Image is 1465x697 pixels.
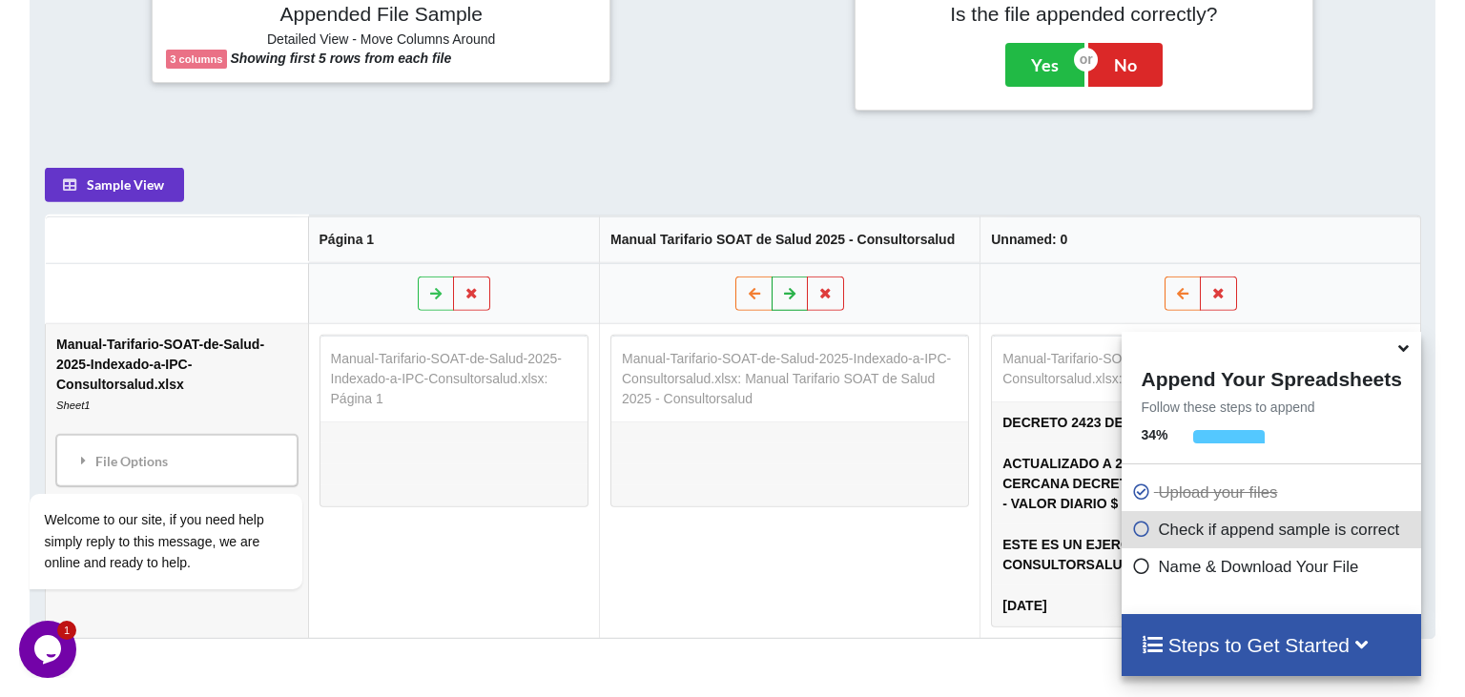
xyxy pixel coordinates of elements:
button: Sample View [44,167,183,201]
th: Página 1 [307,215,598,262]
p: Upload your files [1131,481,1415,504]
p: Follow these steps to append [1122,398,1420,417]
h4: Is the file appended correctly? [869,2,1299,26]
th: Manual Tarifario SOAT de Salud 2025 - Consultorsalud [598,215,979,262]
b: 3 columns [170,53,222,65]
b: Showing first 5 rows from each file [230,51,451,66]
h4: Steps to Get Started [1141,633,1401,657]
h6: Detailed View - Move Columns Around [166,31,596,51]
h4: Append Your Spreadsheets [1122,362,1420,391]
h4: Appended File Sample [166,2,596,29]
button: No [1088,43,1163,87]
b: 34 % [1141,427,1167,442]
td: DECRETO 2423 DEL [DATE] [992,401,1409,442]
p: Check if append sample is correct [1131,518,1415,542]
p: Name & Download Your File [1131,555,1415,579]
iframe: chat widget [19,321,362,611]
td: [DATE] [992,584,1409,625]
td: ACTUALIZADO A 2024 . APROXIMADO A LA CENTENA MAS CERCANA DECRETO pendiente de [DATE] - SMLV $ 1.4... [992,442,1409,523]
button: Yes [1005,43,1084,87]
iframe: chat widget [19,621,80,678]
th: Unnamed: 0 [980,215,1420,262]
td: ESTE ES UN EJERCICIO REALIZADO POR CONSULTORSALUD [992,523,1409,584]
td: Manual-Tarifario-SOAT-de-Salud-2025-Indexado-a-IPC-Consultorsalud.xlsx [45,323,307,637]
